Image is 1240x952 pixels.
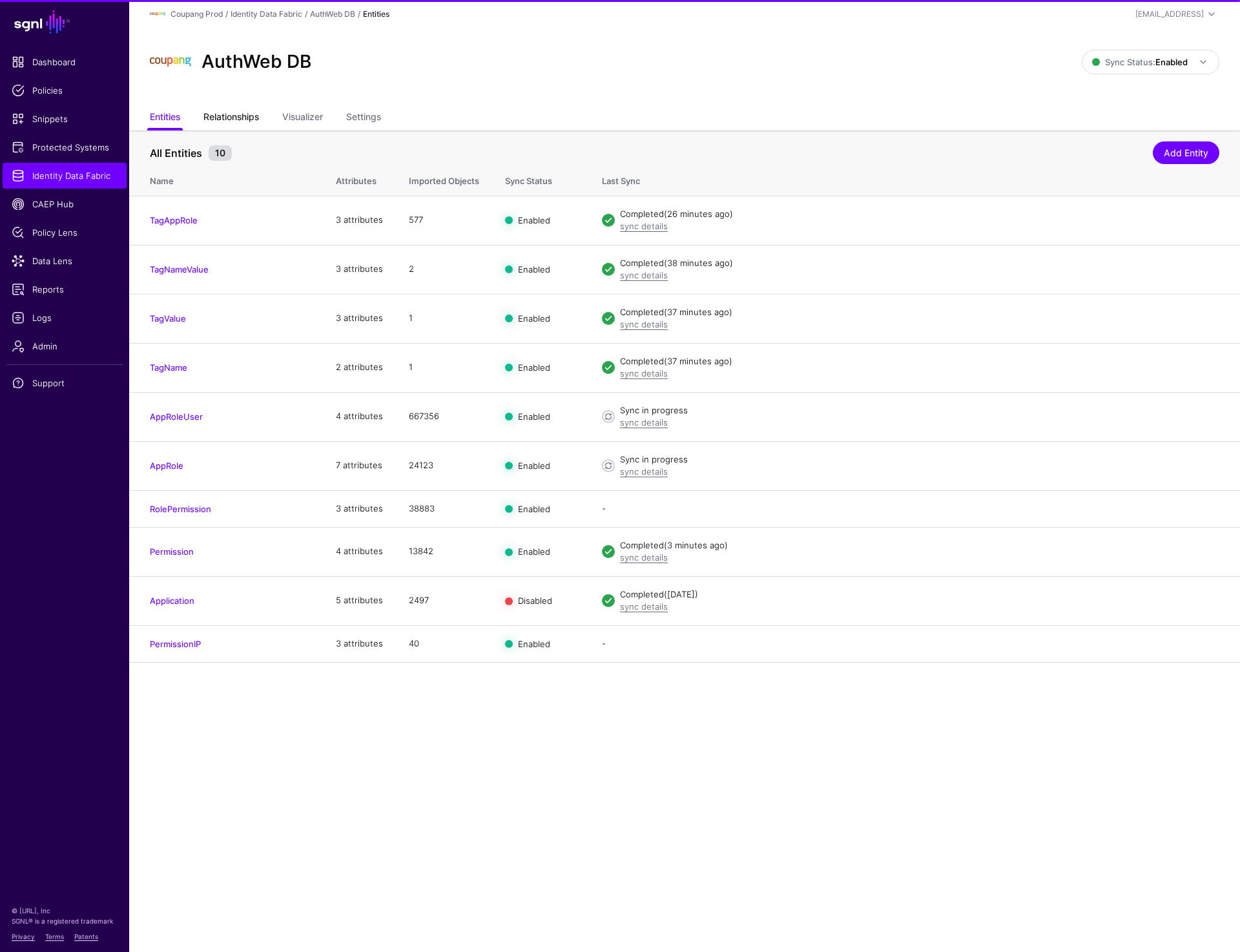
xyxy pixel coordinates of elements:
a: TagNameValue [150,264,209,274]
span: Enabled [518,411,550,422]
th: Last Sync [589,162,1240,196]
td: 4 attributes [323,527,396,576]
a: sync details [620,466,668,477]
td: 38883 [396,490,492,527]
div: Sync in progress [620,404,1219,417]
small: 10 [209,145,232,161]
a: Identity Data Fabric [3,163,127,189]
div: / [223,8,231,20]
a: sync details [620,221,668,231]
span: Enabled [518,460,550,471]
div: Completed (26 minutes ago) [620,208,1219,221]
span: Reports [12,283,118,296]
a: Patents [74,933,98,940]
div: [EMAIL_ADDRESS] [1135,8,1204,20]
div: Completed (37 minutes ago) [620,355,1219,368]
td: 3 attributes [323,245,396,294]
span: Support [12,377,118,389]
span: Identity Data Fabric [12,169,118,182]
td: 667356 [396,392,492,441]
a: Policies [3,78,127,103]
span: Enabled [518,264,550,274]
span: Logs [12,311,118,324]
a: Terms [45,933,64,940]
th: Imported Objects [396,162,492,196]
td: 2497 [396,576,492,625]
a: sync details [620,319,668,329]
span: Enabled [518,215,550,225]
span: Enabled [518,362,550,373]
span: Enabled [518,313,550,324]
h2: AuthWeb DB [201,51,311,73]
span: Enabled [518,503,550,513]
td: 2 attributes [323,343,396,392]
td: 4 attributes [323,392,396,441]
th: Sync Status [492,162,589,196]
span: Policies [12,84,118,97]
span: Enabled [518,546,550,557]
a: TagAppRole [150,215,198,225]
div: Completed ([DATE]) [620,588,1219,601]
div: Completed (3 minutes ago) [620,539,1219,552]
a: sync details [620,601,668,612]
p: SGNL® is a registered trademark [12,916,118,926]
a: Permission [150,546,194,557]
td: 5 attributes [323,576,396,625]
span: All Entities [147,145,205,161]
td: 3 attributes [323,294,396,343]
a: SGNL [8,8,121,36]
span: Policy Lens [12,226,118,239]
a: Settings [346,106,381,130]
span: Dashboard [12,56,118,68]
span: Sync Status: [1092,57,1188,67]
a: CAEP Hub [3,191,127,217]
strong: Enabled [1155,57,1188,67]
img: svg+xml;base64,PHN2ZyBpZD0iTG9nbyIgeG1sbnM9Imh0dHA6Ly93d3cudzMub3JnLzIwMDAvc3ZnIiB3aWR0aD0iMTIxLj... [150,6,165,22]
a: sync details [620,368,668,378]
td: 24123 [396,441,492,490]
a: sync details [620,552,668,563]
a: Identity Data Fabric [231,9,302,19]
a: Dashboard [3,49,127,75]
a: Entities [150,106,180,130]
div: / [355,8,363,20]
a: Policy Lens [3,220,127,245]
span: Protected Systems [12,141,118,154]
a: Reports [3,276,127,302]
app-datasources-item-entities-syncstatus: - [602,503,606,513]
a: sync details [620,417,668,428]
a: Privacy [12,933,35,940]
strong: Entities [363,9,389,19]
a: Protected Systems [3,134,127,160]
td: 3 attributes [323,490,396,527]
th: Attributes [323,162,396,196]
a: PermissionIP [150,639,201,649]
a: Logs [3,305,127,331]
span: Enabled [518,638,550,648]
a: Admin [3,333,127,359]
a: Application [150,595,194,606]
a: sync details [620,270,668,280]
a: Relationships [203,106,259,130]
div: Completed (37 minutes ago) [620,306,1219,319]
td: 40 [396,625,492,662]
td: 3 attributes [323,625,396,662]
img: svg+xml;base64,PHN2ZyBpZD0iTG9nbyIgeG1sbnM9Imh0dHA6Ly93d3cudzMub3JnLzIwMDAvc3ZnIiB3aWR0aD0iMTIxLj... [150,41,191,83]
a: Data Lens [3,248,127,274]
p: © [URL], Inc [12,905,118,916]
th: Name [129,162,323,196]
div: Completed (38 minutes ago) [620,257,1219,270]
div: / [302,8,310,20]
td: 2 [396,245,492,294]
span: Disabled [518,595,552,606]
span: Data Lens [12,254,118,267]
a: Coupang Prod [170,9,223,19]
td: 577 [396,196,492,245]
a: TagValue [150,313,186,324]
td: 1 [396,343,492,392]
td: 3 attributes [323,196,396,245]
a: Add Entity [1153,141,1219,164]
td: 13842 [396,527,492,576]
a: RolePermission [150,504,211,514]
span: CAEP Hub [12,198,118,211]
